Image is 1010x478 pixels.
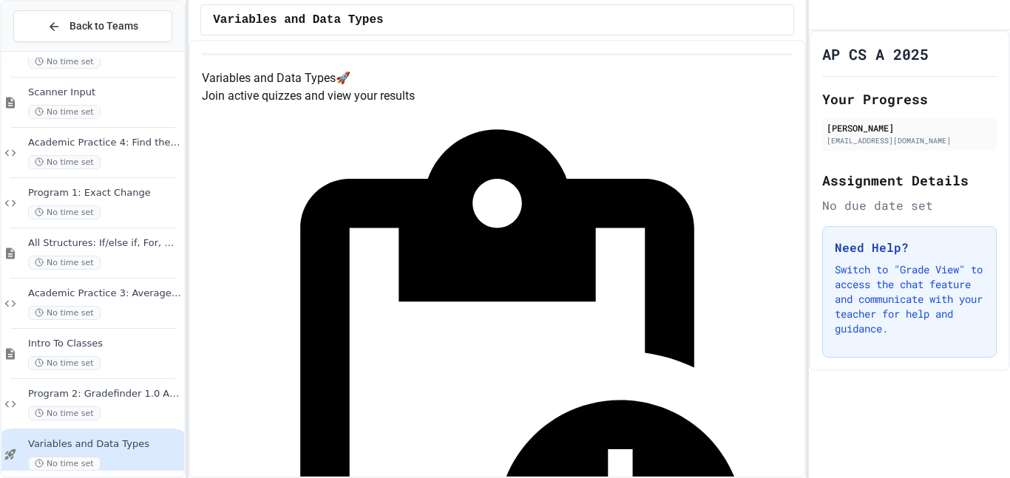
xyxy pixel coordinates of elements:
[28,256,101,270] span: No time set
[213,11,383,29] span: Variables and Data Types
[28,55,101,69] span: No time set
[28,306,101,320] span: No time set
[835,239,984,256] h3: Need Help?
[28,237,181,250] span: All Structures: If/else if, For, Do and While loops
[822,89,997,109] h2: Your Progress
[822,197,997,214] div: No due date set
[822,170,997,191] h2: Assignment Details
[13,10,172,42] button: Back to Teams
[827,121,992,134] div: [PERSON_NAME]
[28,287,181,300] span: Academic Practice 3: Average of Digits
[28,105,101,119] span: No time set
[822,44,929,64] h1: AP CS A 2025
[202,69,793,87] h4: Variables and Data Types 🚀
[28,137,181,149] span: Academic Practice 4: Find the average of 3 numbers
[835,262,984,336] p: Switch to "Grade View" to access the chat feature and communicate with your teacher for help and ...
[28,438,181,451] span: Variables and Data Types
[28,86,181,99] span: Scanner Input
[28,406,101,420] span: No time set
[28,356,101,370] span: No time set
[28,388,181,400] span: Program 2: Gradefinder 1.0 APCSA Edition
[70,18,138,34] span: Back to Teams
[827,135,992,146] div: [EMAIL_ADDRESS][DOMAIN_NAME]
[28,457,101,471] span: No time set
[28,155,101,169] span: No time set
[28,187,181,199] span: Program 1: Exact Change
[28,205,101,219] span: No time set
[28,338,181,350] span: Intro To Classes
[202,87,793,105] p: Join active quizzes and view your results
